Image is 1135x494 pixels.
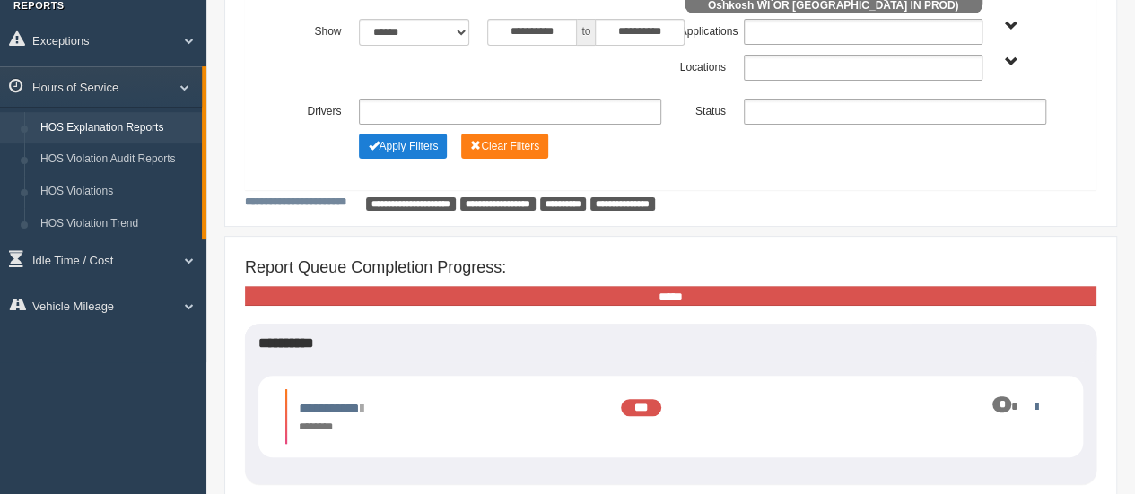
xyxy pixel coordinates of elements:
[461,134,548,159] button: Change Filter Options
[32,143,202,176] a: HOS Violation Audit Reports
[670,99,734,120] label: Status
[32,176,202,208] a: HOS Violations
[286,19,350,40] label: Show
[286,99,350,120] label: Drivers
[359,134,447,159] button: Change Filter Options
[285,389,1056,444] li: Expand
[245,259,1096,277] h4: Report Queue Completion Progress:
[671,55,735,76] label: Locations
[670,19,734,40] label: Applications
[32,112,202,144] a: HOS Explanation Reports
[577,19,595,46] span: to
[32,208,202,240] a: HOS Violation Trend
